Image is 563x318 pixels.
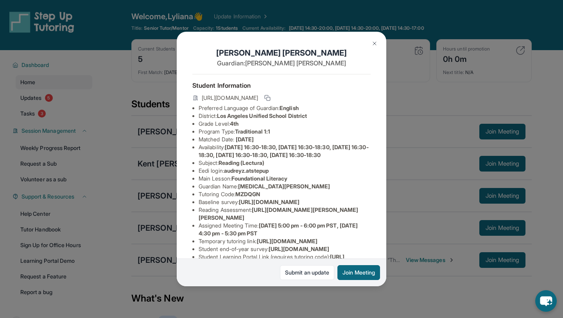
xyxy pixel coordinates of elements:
[199,206,371,222] li: Reading Assessment :
[199,182,371,190] li: Guardian Name :
[263,93,272,103] button: Copy link
[199,222,371,237] li: Assigned Meeting Time :
[192,47,371,58] h1: [PERSON_NAME] [PERSON_NAME]
[257,238,317,244] span: [URL][DOMAIN_NAME]
[199,245,371,253] li: Student end-of-year survey :
[199,104,371,112] li: Preferred Language of Guardian:
[199,144,369,158] span: [DATE] 16:30-18:30, [DATE] 16:30-18:30, [DATE] 16:30-18:30, [DATE] 16:30-18:30, [DATE] 16:30-18:30
[235,128,270,135] span: Traditional 1:1
[199,120,371,128] li: Grade Level:
[371,40,378,47] img: Close Icon
[199,237,371,245] li: Temporary tutoring link :
[535,290,557,312] button: chat-button
[199,128,371,136] li: Program Type:
[269,246,329,252] span: [URL][DOMAIN_NAME]
[199,253,371,269] li: Student Learning Portal Link (requires tutoring code) :
[219,159,264,166] span: Reading (Lectura)
[236,136,254,143] span: [DATE]
[238,183,330,190] span: [MEDICAL_DATA][PERSON_NAME]
[199,143,371,159] li: Availability:
[192,58,371,68] p: Guardian: [PERSON_NAME] [PERSON_NAME]
[199,175,371,182] li: Main Lesson :
[199,136,371,143] li: Matched Date:
[224,167,269,174] span: audreyz.atstepup
[199,206,359,221] span: [URL][DOMAIN_NAME][PERSON_NAME][PERSON_NAME]
[217,112,307,119] span: Los Angeles Unified School District
[337,265,380,280] button: Join Meeting
[199,222,358,237] span: [DATE] 5:00 pm - 6:00 pm PST, [DATE] 4:30 pm - 5:30 pm PST
[239,199,299,205] span: [URL][DOMAIN_NAME]
[235,191,260,197] span: MZDQGN
[280,265,334,280] a: Submit an update
[192,81,371,90] h4: Student Information
[230,120,238,127] span: 4th
[199,190,371,198] li: Tutoring Code :
[199,198,371,206] li: Baseline survey :
[280,105,299,111] span: English
[199,167,371,175] li: Eedi login :
[199,112,371,120] li: District:
[199,159,371,167] li: Subject :
[231,175,287,182] span: Foundational Literacy
[202,94,258,102] span: [URL][DOMAIN_NAME]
